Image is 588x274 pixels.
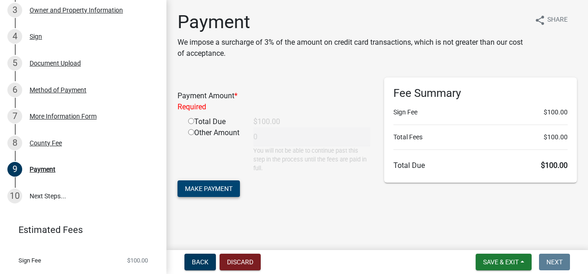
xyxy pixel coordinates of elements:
[185,185,233,192] span: Make Payment
[127,257,148,263] span: $100.00
[7,189,22,203] div: 10
[178,11,527,33] h1: Payment
[7,3,22,18] div: 3
[7,162,22,177] div: 9
[178,101,370,113] div: Required
[541,161,568,170] span: $100.00
[30,113,97,119] div: More Information Form
[30,7,123,13] div: Owner and Property Information
[483,258,519,266] span: Save & Exit
[527,11,575,29] button: shareShare
[7,56,22,71] div: 5
[181,116,246,127] div: Total Due
[393,87,568,100] h6: Fee Summary
[7,29,22,44] div: 4
[181,127,246,173] div: Other Amount
[30,87,86,93] div: Method of Payment
[544,107,568,117] span: $100.00
[534,15,545,26] i: share
[30,140,62,146] div: County Fee
[220,254,261,270] button: Discard
[476,254,532,270] button: Save & Exit
[192,258,208,266] span: Back
[178,180,240,197] button: Make Payment
[30,166,55,173] div: Payment
[7,136,22,150] div: 8
[393,107,568,117] li: Sign Fee
[7,83,22,97] div: 6
[30,60,81,66] div: Document Upload
[184,254,216,270] button: Back
[547,15,568,26] span: Share
[178,37,527,59] p: We impose a surcharge of 3% of the amount on credit card transactions, which is not greater than ...
[7,109,22,124] div: 7
[393,132,568,142] li: Total Fees
[18,257,41,263] span: Sign Fee
[546,258,563,266] span: Next
[544,132,568,142] span: $100.00
[171,90,377,113] div: Payment Amount
[539,254,570,270] button: Next
[393,161,568,170] h6: Total Due
[30,33,42,40] div: Sign
[7,220,152,239] a: Estimated Fees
